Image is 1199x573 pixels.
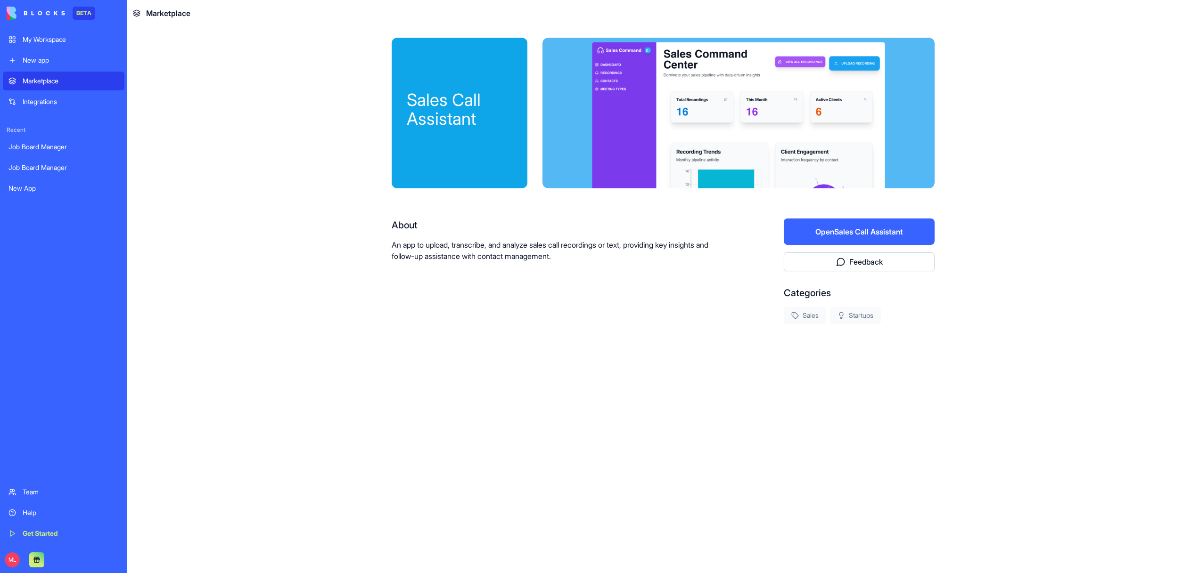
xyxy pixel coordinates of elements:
[8,142,119,152] div: Job Board Manager
[3,179,124,198] a: New App
[8,163,119,172] div: Job Board Manager
[3,30,124,49] a: My Workspace
[146,8,190,19] span: Marketplace
[23,487,119,497] div: Team
[3,72,124,90] a: Marketplace
[407,90,512,128] div: Sales Call Assistant
[392,239,723,262] p: An app to upload, transcribe, and analyze sales call recordings or text, providing key insights a...
[3,158,124,177] a: Job Board Manager
[3,126,124,134] span: Recent
[392,218,723,232] div: About
[3,92,124,111] a: Integrations
[8,184,119,193] div: New App
[784,218,935,245] button: OpenSales Call Assistant
[7,7,65,20] img: logo
[23,508,119,517] div: Help
[73,7,95,20] div: BETA
[7,7,95,20] a: BETA
[3,503,124,522] a: Help
[830,307,881,324] div: Startups
[3,483,124,501] a: Team
[23,97,119,106] div: Integrations
[3,51,124,70] a: New app
[3,524,124,543] a: Get Started
[3,137,124,156] a: Job Board Manager
[784,307,826,324] div: Sales
[784,286,935,299] div: Categories
[5,552,20,567] span: ML
[784,252,935,271] button: Feedback
[23,76,119,86] div: Marketplace
[23,56,119,65] div: New app
[23,35,119,44] div: My Workspace
[23,529,119,538] div: Get Started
